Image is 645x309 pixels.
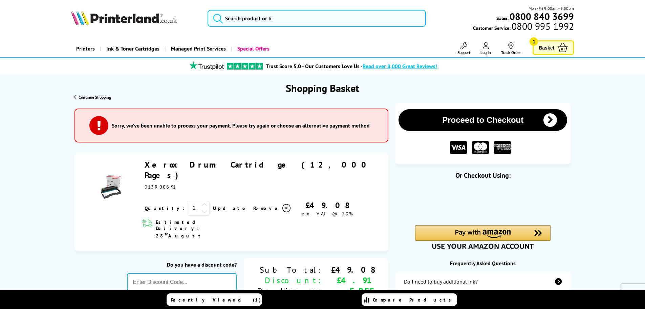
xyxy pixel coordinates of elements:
[266,63,437,70] a: Trust Score 5.0 - Our Customers Love Us -Read over 8,000 Great Reviews!
[145,159,371,180] a: Xerox Drum Cartridge (12,000 Pages)
[533,40,574,55] a: Basket 1
[213,205,248,211] a: Update
[74,95,111,100] a: Continue Shopping
[496,15,509,21] span: Sales:
[112,122,370,129] h3: Sorry, we’ve been unable to process your payment. Please try again or choose an alternative payme...
[457,50,470,55] span: Support
[167,293,262,306] a: Recently Viewed (1)
[253,205,280,211] span: Remove
[472,141,489,154] img: MASTER CARD
[79,95,111,100] span: Continue Shopping
[395,171,571,180] div: Or Checkout Using:
[257,275,323,286] div: Discount:
[100,40,165,57] a: Ink & Toner Cartridges
[302,211,353,217] span: ex VAT @ 20%
[186,61,227,70] img: trustpilot rating
[323,265,375,275] div: £49.08
[395,272,571,291] a: additional-ink
[415,225,551,249] div: Amazon Pay - Use your Amazon account
[399,109,567,131] button: Proceed to Checkout
[71,10,177,25] img: Printerland Logo
[165,231,168,236] sup: th
[539,43,554,52] span: Basket
[510,10,574,23] b: 0800 840 3699
[106,40,159,57] span: Ink & Toner Cartridges
[450,141,467,154] img: VISA
[286,81,359,95] h1: Shopping Basket
[480,42,491,55] a: Log In
[501,42,521,55] a: Track Order
[145,205,184,211] span: Quantity:
[257,286,323,296] div: Delivery:
[323,286,375,296] div: FREE
[71,10,199,26] a: Printerland Logo
[480,50,491,55] span: Log In
[171,297,261,303] span: Recently Viewed (1)
[494,141,511,154] img: American Express
[511,23,574,30] span: 0800 995 1992
[292,200,363,211] div: £49.08
[457,42,470,55] a: Support
[323,275,375,286] div: £4.91
[415,191,551,214] iframe: PayPal
[363,63,437,70] span: Read over 8,000 Great Reviews!
[156,219,239,239] span: Estimated Delivery: 28 August
[127,261,237,268] div: Do you have a discount code?
[530,37,538,46] span: 1
[373,297,455,303] span: Compare Products
[165,40,231,57] a: Managed Print Services
[208,10,426,27] input: Search product or b
[395,260,571,267] div: Frequently Asked Questions
[529,5,574,12] span: Mon - Fri 9:00am - 5:30pm
[127,273,237,291] input: Enter Discount Code...
[145,184,176,190] span: 013R00691
[71,40,100,57] a: Printers
[99,175,123,199] img: Xerox Drum Cartridge (12,000 Pages)
[227,63,263,70] img: trustpilot rating
[404,278,478,285] div: Do I need to buy additional ink?
[231,40,275,57] a: Special Offers
[257,265,323,275] div: Sub Total:
[473,23,574,31] span: Customer Service:
[253,203,292,213] a: Delete item from your basket
[362,293,457,306] a: Compare Products
[509,13,574,20] a: 0800 840 3699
